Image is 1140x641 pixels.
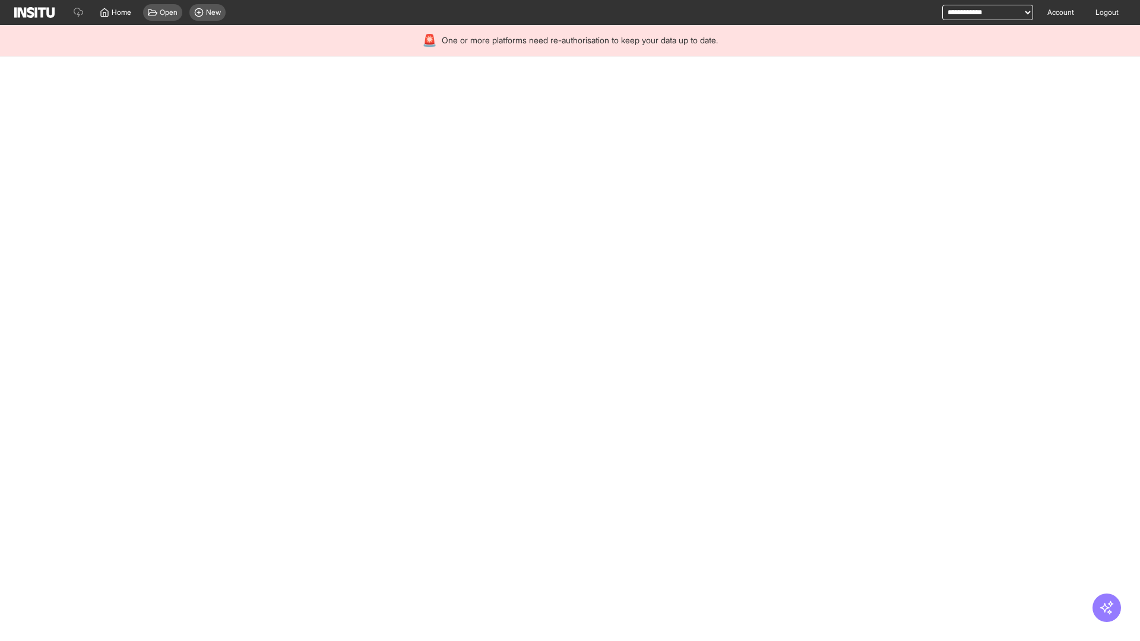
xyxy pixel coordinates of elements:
[160,8,178,17] span: Open
[442,34,718,46] span: One or more platforms need re-authorisation to keep your data up to date.
[112,8,131,17] span: Home
[422,32,437,49] div: 🚨
[206,8,221,17] span: New
[14,7,55,18] img: Logo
